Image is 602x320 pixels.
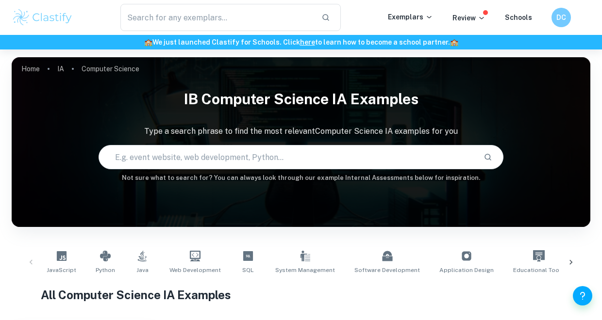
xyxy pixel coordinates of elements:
[12,126,590,137] p: Type a search phrase to find the most relevant Computer Science IA examples for you
[12,173,590,183] h6: Not sure what to search for? You can always look through our example Internal Assessments below f...
[57,62,64,76] a: IA
[556,12,567,23] h6: DC
[300,38,315,46] a: here
[96,266,115,274] span: Python
[450,38,458,46] span: 🏫
[120,4,314,31] input: Search for any exemplars...
[513,266,565,274] span: Educational Tools
[452,13,485,23] p: Review
[242,266,254,274] span: SQL
[2,37,600,48] h6: We just launched Clastify for Schools. Click to learn how to become a school partner.
[275,266,335,274] span: System Management
[505,14,532,21] a: Schools
[169,266,221,274] span: Web Development
[47,266,76,274] span: JavaScript
[136,266,149,274] span: Java
[388,12,433,22] p: Exemplars
[354,266,420,274] span: Software Development
[21,62,40,76] a: Home
[573,286,592,305] button: Help and Feedback
[12,84,590,114] h1: IB Computer Science IA examples
[99,144,476,171] input: E.g. event website, web development, Python...
[480,149,496,165] button: Search
[41,286,562,304] h1: All Computer Science IA Examples
[439,266,494,274] span: Application Design
[552,8,571,27] button: DC
[82,64,139,74] p: Computer Science
[12,8,73,27] img: Clastify logo
[144,38,152,46] span: 🏫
